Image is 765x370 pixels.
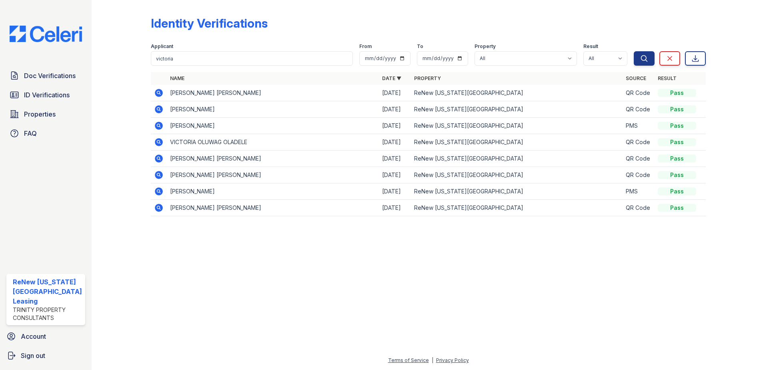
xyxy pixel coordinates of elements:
[6,87,85,103] a: ID Verifications
[379,151,411,167] td: [DATE]
[411,167,623,183] td: ReNew [US_STATE][GEOGRAPHIC_DATA]
[3,328,88,344] a: Account
[167,183,379,200] td: [PERSON_NAME]
[626,75,646,81] a: Source
[24,129,37,138] span: FAQ
[167,85,379,101] td: [PERSON_NAME] [PERSON_NAME]
[3,26,88,42] img: CE_Logo_Blue-a8612792a0a2168367f1c8372b55b34899dd931a85d93a1a3d3e32e68fde9ad4.png
[432,357,433,363] div: |
[658,89,696,97] div: Pass
[379,85,411,101] td: [DATE]
[379,134,411,151] td: [DATE]
[388,357,429,363] a: Terms of Service
[359,43,372,50] label: From
[658,75,677,81] a: Result
[658,204,696,212] div: Pass
[6,68,85,84] a: Doc Verifications
[151,51,353,66] input: Search by name or phone number
[3,348,88,364] a: Sign out
[6,125,85,141] a: FAQ
[379,101,411,118] td: [DATE]
[623,200,655,216] td: QR Code
[379,200,411,216] td: [DATE]
[170,75,184,81] a: Name
[658,105,696,113] div: Pass
[13,306,82,322] div: Trinity Property Consultants
[658,155,696,163] div: Pass
[167,167,379,183] td: [PERSON_NAME] [PERSON_NAME]
[411,134,623,151] td: ReNew [US_STATE][GEOGRAPHIC_DATA]
[623,151,655,167] td: QR Code
[411,200,623,216] td: ReNew [US_STATE][GEOGRAPHIC_DATA]
[13,277,82,306] div: ReNew [US_STATE][GEOGRAPHIC_DATA] Leasing
[658,138,696,146] div: Pass
[24,71,76,80] span: Doc Verifications
[151,16,268,30] div: Identity Verifications
[167,134,379,151] td: VICTORIA OLUWAG OLADELE
[21,332,46,341] span: Account
[411,85,623,101] td: ReNew [US_STATE][GEOGRAPHIC_DATA]
[379,118,411,134] td: [DATE]
[21,351,45,360] span: Sign out
[475,43,496,50] label: Property
[658,171,696,179] div: Pass
[411,151,623,167] td: ReNew [US_STATE][GEOGRAPHIC_DATA]
[24,90,70,100] span: ID Verifications
[411,183,623,200] td: ReNew [US_STATE][GEOGRAPHIC_DATA]
[24,109,56,119] span: Properties
[658,122,696,130] div: Pass
[167,200,379,216] td: [PERSON_NAME] [PERSON_NAME]
[583,43,598,50] label: Result
[167,118,379,134] td: [PERSON_NAME]
[6,106,85,122] a: Properties
[411,118,623,134] td: ReNew [US_STATE][GEOGRAPHIC_DATA]
[167,101,379,118] td: [PERSON_NAME]
[623,167,655,183] td: QR Code
[379,183,411,200] td: [DATE]
[382,75,401,81] a: Date ▼
[623,183,655,200] td: PMS
[417,43,423,50] label: To
[658,187,696,195] div: Pass
[436,357,469,363] a: Privacy Policy
[151,43,173,50] label: Applicant
[623,118,655,134] td: PMS
[623,134,655,151] td: QR Code
[167,151,379,167] td: [PERSON_NAME] [PERSON_NAME]
[623,85,655,101] td: QR Code
[379,167,411,183] td: [DATE]
[411,101,623,118] td: ReNew [US_STATE][GEOGRAPHIC_DATA]
[414,75,441,81] a: Property
[623,101,655,118] td: QR Code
